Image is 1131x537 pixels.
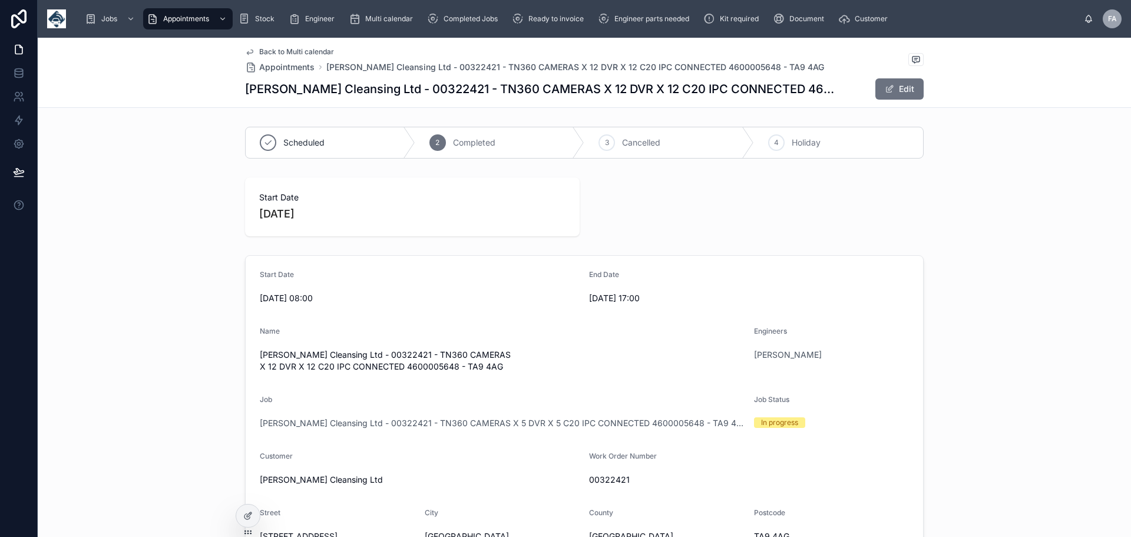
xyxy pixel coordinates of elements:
span: [PERSON_NAME] Cleansing Ltd - 00322421 - TN360 CAMERAS X 12 DVR X 12 C20 IPC CONNECTED 4600005648... [260,349,745,373]
span: Scheduled [283,137,325,149]
div: scrollable content [75,6,1084,32]
a: Stock [235,8,283,29]
a: Appointments [245,61,315,73]
a: Customer [835,8,896,29]
span: Ready to invoice [528,14,584,24]
a: Engineer parts needed [594,8,697,29]
span: Street [260,508,280,517]
div: In progress [761,417,798,428]
span: Appointments [163,14,209,24]
span: Multi calendar [365,14,413,24]
span: [PERSON_NAME] Cleansing Ltd [260,474,580,486]
span: Appointments [259,61,315,73]
a: Completed Jobs [424,8,506,29]
span: County [589,508,613,517]
span: 2 [435,138,439,147]
img: App logo [47,9,66,28]
span: [DATE] 08:00 [260,292,580,304]
span: FA [1108,14,1117,24]
span: [DATE] 17:00 [589,292,909,304]
span: 4 [774,138,779,147]
span: Customer [855,14,888,24]
span: Back to Multi calendar [259,47,334,57]
a: Ready to invoice [508,8,592,29]
span: Job Status [754,395,789,404]
span: 00322421 [589,474,909,486]
span: Engineer [305,14,335,24]
p: [DATE] [259,206,295,222]
a: Engineer [285,8,343,29]
a: [PERSON_NAME] Cleansing Ltd - 00322421 - TN360 CAMERAS X 12 DVR X 12 C20 IPC CONNECTED 4600005648... [326,61,824,73]
span: End Date [589,270,619,279]
span: Jobs [101,14,117,24]
a: Appointments [143,8,233,29]
a: Back to Multi calendar [245,47,334,57]
span: Holiday [792,137,821,149]
span: Completed [453,137,495,149]
a: [PERSON_NAME] [754,349,822,361]
h1: [PERSON_NAME] Cleansing Ltd - 00322421 - TN360 CAMERAS X 12 DVR X 12 C20 IPC CONNECTED 4600005648... [245,81,835,97]
span: Job [260,395,272,404]
span: Completed Jobs [444,14,498,24]
span: Name [260,327,280,335]
span: 3 [605,138,609,147]
span: Engineer parts needed [614,14,689,24]
a: Multi calendar [345,8,421,29]
a: Document [769,8,832,29]
span: Stock [255,14,275,24]
span: Document [789,14,824,24]
span: Work Order Number [589,452,657,460]
span: Kit required [720,14,759,24]
span: Start Date [260,270,294,279]
span: Customer [260,452,293,460]
span: Postcode [754,508,785,517]
span: Engineers [754,327,787,335]
span: City [425,508,438,517]
a: [PERSON_NAME] Cleansing Ltd - 00322421 - TN360 CAMERAS X 5 DVR X 5 C20 IPC CONNECTED 4600005648 -... [260,417,745,429]
a: Kit required [700,8,767,29]
span: Cancelled [622,137,660,149]
button: Edit [875,78,924,100]
a: Jobs [81,8,141,29]
span: Start Date [259,192,565,203]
